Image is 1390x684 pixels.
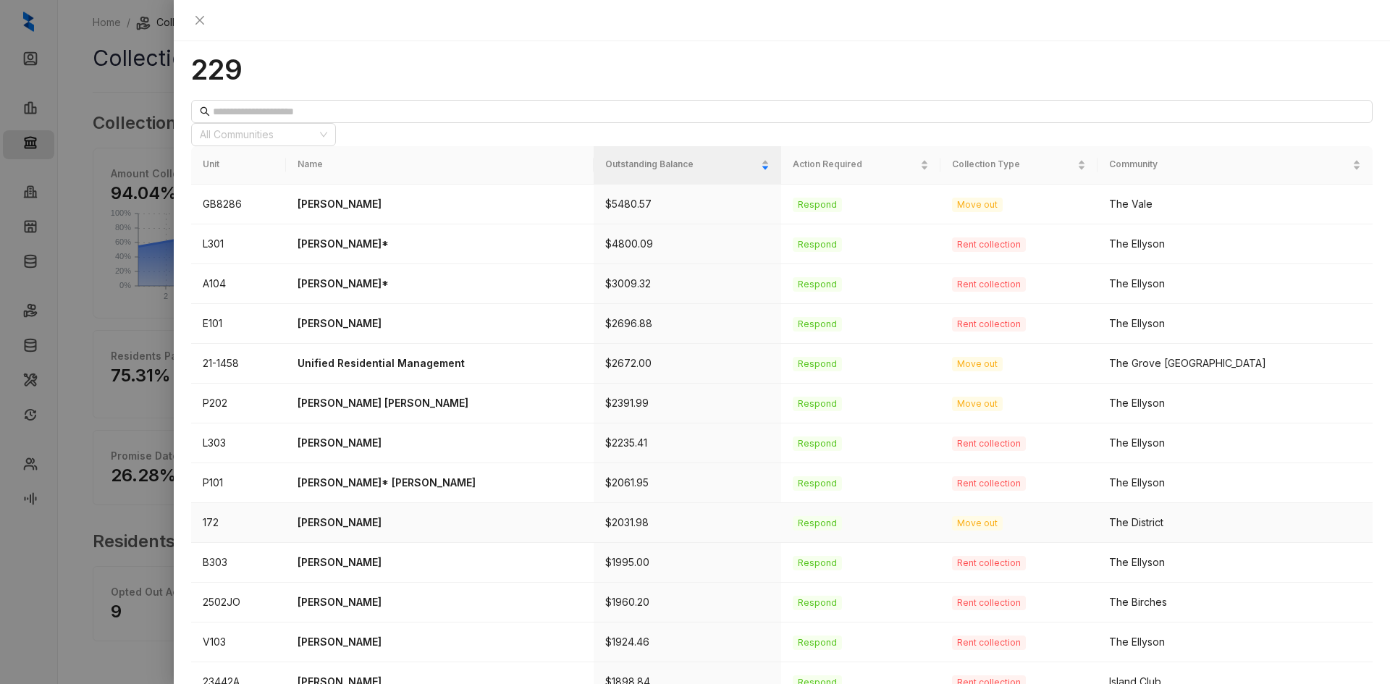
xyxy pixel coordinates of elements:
span: Rent collection [952,277,1026,292]
th: Community [1098,146,1373,185]
span: Respond [793,317,842,332]
p: [PERSON_NAME] [PERSON_NAME] [298,395,581,411]
span: search [200,106,210,117]
td: P101 [191,463,286,503]
div: The Ellyson [1109,475,1361,491]
span: Respond [793,596,842,610]
th: Unit [191,146,286,185]
p: $3009.32 [605,276,770,292]
p: [PERSON_NAME]* [298,236,581,252]
p: [PERSON_NAME] [298,316,581,332]
h1: 229 [191,53,1373,86]
span: Respond [793,556,842,570]
span: Collection Type [952,158,1074,172]
td: L301 [191,224,286,264]
p: $4800.09 [605,236,770,252]
th: Collection Type [940,146,1098,185]
td: 172 [191,503,286,543]
span: Action Required [793,158,917,172]
span: Move out [952,516,1003,531]
p: [PERSON_NAME] [298,515,581,531]
div: The Ellyson [1109,554,1361,570]
span: Respond [793,397,842,411]
td: L303 [191,423,286,463]
p: [PERSON_NAME] [298,196,581,212]
p: $2672.00 [605,355,770,371]
td: GB8286 [191,185,286,224]
span: Respond [793,516,842,531]
td: V103 [191,622,286,662]
span: Move out [952,357,1003,371]
td: A104 [191,264,286,304]
th: Name [286,146,593,185]
p: [PERSON_NAME] [298,634,581,650]
span: Respond [793,476,842,491]
span: Rent collection [952,237,1026,252]
p: [PERSON_NAME] [298,554,581,570]
button: Close [191,12,208,29]
span: Move out [952,397,1003,411]
div: The Ellyson [1109,236,1361,252]
span: Respond [793,436,842,451]
span: Rent collection [952,317,1026,332]
span: Respond [793,357,842,371]
span: close [194,14,206,26]
p: $2061.95 [605,475,770,491]
span: Move out [952,198,1003,212]
p: $2391.99 [605,395,770,411]
span: Respond [793,198,842,212]
div: The Ellyson [1109,435,1361,451]
p: $5480.57 [605,196,770,212]
p: [PERSON_NAME] [298,435,581,451]
p: [PERSON_NAME]* [PERSON_NAME] [298,475,581,491]
p: [PERSON_NAME] [298,594,581,610]
p: $2031.98 [605,515,770,531]
p: $1924.46 [605,634,770,650]
span: Rent collection [952,476,1026,491]
div: The Ellyson [1109,276,1361,292]
td: P202 [191,384,286,423]
div: The Ellyson [1109,316,1361,332]
div: The District [1109,515,1361,531]
div: The Grove [GEOGRAPHIC_DATA] [1109,355,1361,371]
p: $2696.88 [605,316,770,332]
span: Community [1109,158,1349,172]
span: Respond [793,277,842,292]
td: 2502JO [191,583,286,622]
div: The Ellyson [1109,395,1361,411]
div: The Ellyson [1109,634,1361,650]
span: Respond [793,636,842,650]
div: The Vale [1109,196,1361,212]
span: Rent collection [952,556,1026,570]
span: Rent collection [952,596,1026,610]
p: $1960.20 [605,594,770,610]
th: Action Required [781,146,940,185]
span: Rent collection [952,436,1026,451]
td: B303 [191,543,286,583]
p: Unified Residential Management [298,355,581,371]
p: $2235.41 [605,435,770,451]
p: [PERSON_NAME]* [298,276,581,292]
p: $1995.00 [605,554,770,570]
td: E101 [191,304,286,344]
td: 21-1458 [191,344,286,384]
div: The Birches [1109,594,1361,610]
span: Rent collection [952,636,1026,650]
span: Respond [793,237,842,252]
span: Outstanding Balance [605,158,759,172]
